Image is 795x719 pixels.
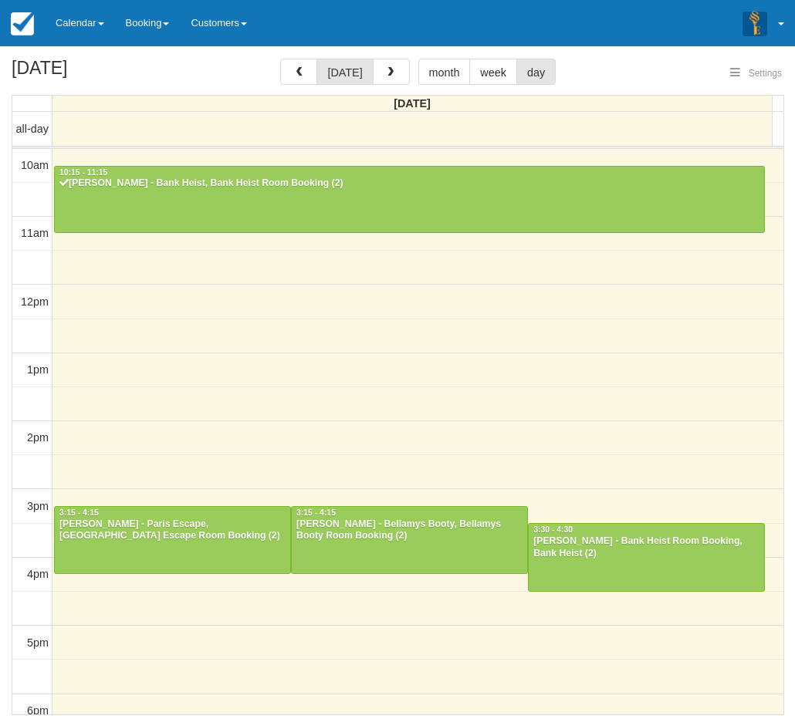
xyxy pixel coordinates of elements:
span: 12pm [21,295,49,308]
a: 10:15 - 11:15[PERSON_NAME] - Bank Heist, Bank Heist Room Booking (2) [54,166,765,234]
span: 3:30 - 4:30 [533,525,573,534]
a: 3:15 - 4:15[PERSON_NAME] - Paris Escape, [GEOGRAPHIC_DATA] Escape Room Booking (2) [54,506,291,574]
span: [DATE] [394,97,431,110]
button: day [516,59,556,85]
div: [PERSON_NAME] - Bank Heist, Bank Heist Room Booking (2) [59,177,760,190]
span: 1pm [27,363,49,376]
span: 6pm [27,704,49,717]
div: [PERSON_NAME] - Paris Escape, [GEOGRAPHIC_DATA] Escape Room Booking (2) [59,518,286,543]
span: 4pm [27,568,49,580]
div: [PERSON_NAME] - Bellamys Booty, Bellamys Booty Room Booking (2) [296,518,523,543]
span: 10am [21,159,49,171]
a: 3:15 - 4:15[PERSON_NAME] - Bellamys Booty, Bellamys Booty Room Booking (2) [291,506,528,574]
span: 3pm [27,500,49,512]
img: checkfront-main-nav-mini-logo.png [11,12,34,35]
span: all-day [16,123,49,135]
span: 5pm [27,636,49,649]
span: 10:15 - 11:15 [59,168,107,177]
img: A3 [743,11,767,35]
button: month [418,59,471,85]
div: [PERSON_NAME] - Bank Heist Room Booking, Bank Heist (2) [533,535,760,560]
span: 11am [21,227,49,239]
button: week [469,59,517,85]
span: 2pm [27,431,49,444]
a: 3:30 - 4:30[PERSON_NAME] - Bank Heist Room Booking, Bank Heist (2) [528,523,765,591]
span: Settings [749,68,782,79]
span: 3:15 - 4:15 [59,508,99,517]
button: Settings [721,62,791,85]
h2: [DATE] [12,59,207,87]
span: 3:15 - 4:15 [296,508,336,517]
button: [DATE] [316,59,373,85]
